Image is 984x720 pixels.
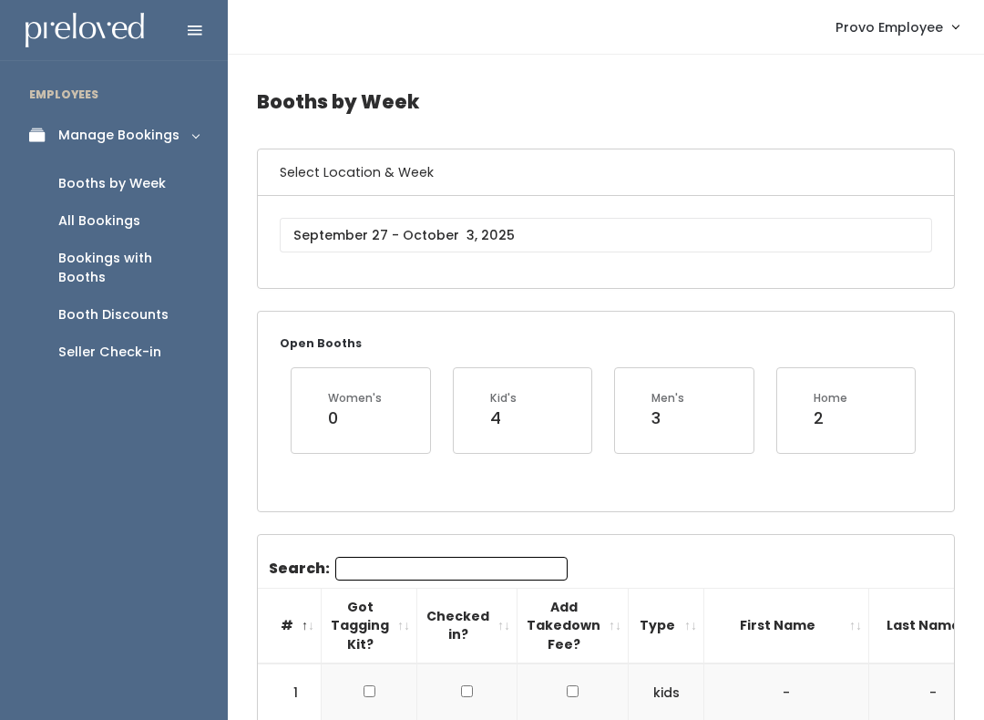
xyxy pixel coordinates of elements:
[58,305,169,324] div: Booth Discounts
[417,588,518,663] th: Checked in?: activate to sort column ascending
[335,557,568,581] input: Search:
[490,390,517,406] div: Kid's
[26,13,144,48] img: preloved logo
[58,174,166,193] div: Booths by Week
[817,7,977,46] a: Provo Employee
[258,149,954,196] h6: Select Location & Week
[257,77,955,127] h4: Booths by Week
[629,588,704,663] th: Type: activate to sort column ascending
[704,588,869,663] th: First Name: activate to sort column ascending
[58,211,140,231] div: All Bookings
[518,588,629,663] th: Add Takedown Fee?: activate to sort column ascending
[269,557,568,581] label: Search:
[835,17,943,37] span: Provo Employee
[814,390,847,406] div: Home
[328,406,382,430] div: 0
[322,588,417,663] th: Got Tagging Kit?: activate to sort column ascending
[58,126,179,145] div: Manage Bookings
[651,406,684,430] div: 3
[58,343,161,362] div: Seller Check-in
[328,390,382,406] div: Women's
[651,390,684,406] div: Men's
[280,335,362,351] small: Open Booths
[258,588,322,663] th: #: activate to sort column descending
[814,406,847,430] div: 2
[280,218,932,252] input: September 27 - October 3, 2025
[490,406,517,430] div: 4
[58,249,199,287] div: Bookings with Booths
